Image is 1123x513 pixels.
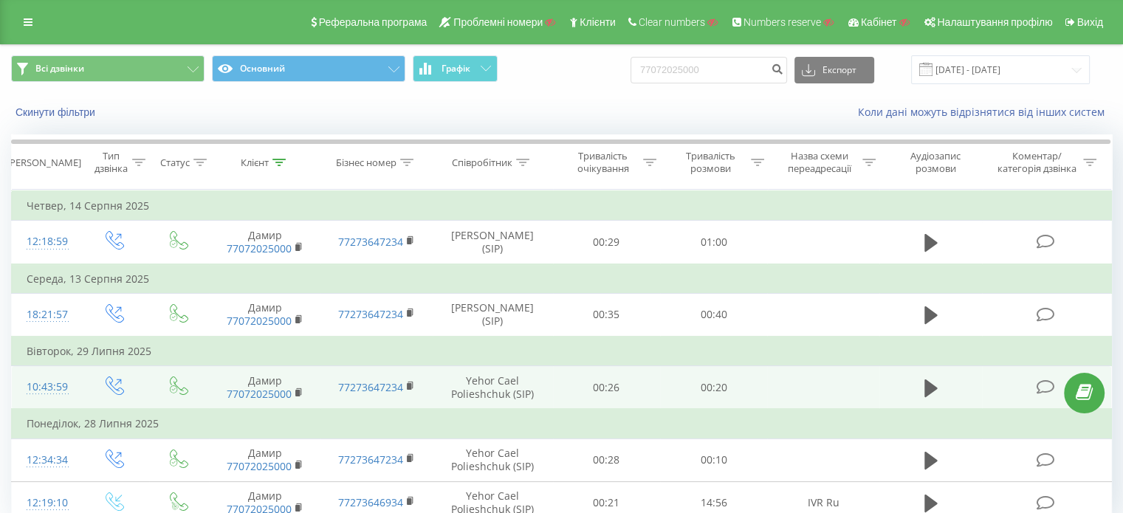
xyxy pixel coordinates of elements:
[553,293,660,337] td: 00:35
[227,459,292,473] a: 77072025000
[227,241,292,255] a: 77072025000
[27,446,66,475] div: 12:34:34
[241,156,269,169] div: Клієнт
[209,293,320,337] td: Дамир
[27,300,66,329] div: 18:21:57
[338,307,403,321] a: 77273647234
[861,16,897,28] span: Кабінет
[12,264,1112,294] td: Середа, 13 Серпня 2025
[743,16,821,28] span: Numbers reserve
[673,150,747,175] div: Тривалість розмови
[1077,16,1103,28] span: Вихід
[433,438,553,481] td: Yehor Cael Polieshchuk (SIP)
[660,438,767,481] td: 00:10
[12,409,1112,438] td: Понеділок, 28 Липня 2025
[338,380,403,394] a: 77273647234
[660,293,767,337] td: 00:40
[227,387,292,401] a: 77072025000
[413,55,498,82] button: Графік
[338,452,403,466] a: 77273647234
[338,235,403,249] a: 77273647234
[27,227,66,256] div: 12:18:59
[566,150,640,175] div: Тривалість очікування
[93,150,128,175] div: Тип дзвінка
[442,63,470,74] span: Графік
[160,156,190,169] div: Статус
[12,337,1112,366] td: Вівторок, 29 Липня 2025
[660,221,767,264] td: 01:00
[212,55,405,82] button: Основний
[553,221,660,264] td: 00:29
[993,150,1079,175] div: Коментар/категорія дзвінка
[858,105,1112,119] a: Коли дані можуть відрізнятися вiд інших систем
[11,55,205,82] button: Всі дзвінки
[553,366,660,410] td: 00:26
[660,366,767,410] td: 00:20
[781,150,859,175] div: Назва схеми переадресації
[452,156,512,169] div: Співробітник
[631,57,787,83] input: Пошук за номером
[11,106,103,119] button: Скинути фільтри
[338,495,403,509] a: 77273646934
[794,57,874,83] button: Експорт
[433,293,553,337] td: [PERSON_NAME] (SIP)
[336,156,396,169] div: Бізнес номер
[209,366,320,410] td: Дамир
[35,63,84,75] span: Всі дзвінки
[227,314,292,328] a: 77072025000
[319,16,427,28] span: Реферальна програма
[27,373,66,402] div: 10:43:59
[433,221,553,264] td: [PERSON_NAME] (SIP)
[893,150,979,175] div: Аудіозапис розмови
[553,438,660,481] td: 00:28
[937,16,1052,28] span: Налаштування профілю
[209,221,320,264] td: Дамир
[639,16,705,28] span: Clear numbers
[433,366,553,410] td: Yehor Cael Polieshchuk (SIP)
[580,16,616,28] span: Клієнти
[7,156,81,169] div: [PERSON_NAME]
[453,16,543,28] span: Проблемні номери
[12,191,1112,221] td: Четвер, 14 Серпня 2025
[209,438,320,481] td: Дамир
